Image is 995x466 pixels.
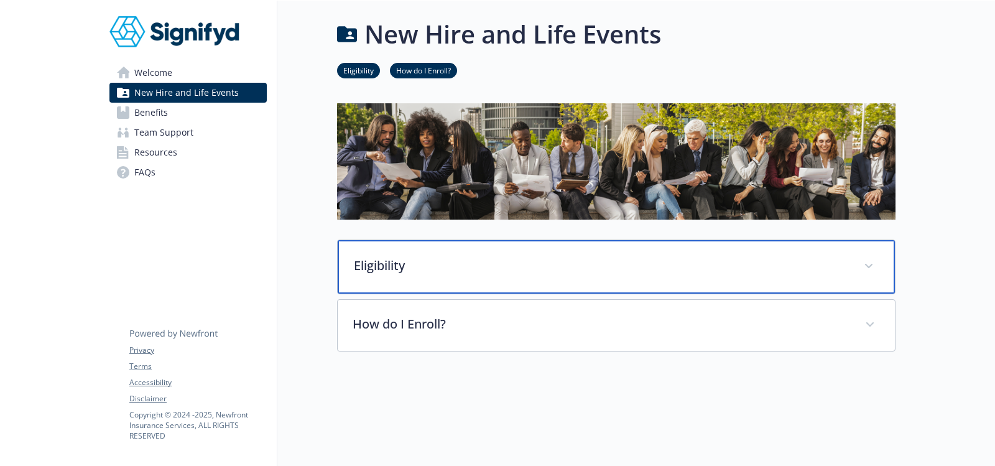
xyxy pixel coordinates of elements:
span: Benefits [134,103,168,123]
p: Eligibility [354,256,849,275]
p: Copyright © 2024 - 2025 , Newfront Insurance Services, ALL RIGHTS RESERVED [129,409,266,441]
span: FAQs [134,162,155,182]
a: Team Support [109,123,267,142]
a: Benefits [109,103,267,123]
p: How do I Enroll? [353,315,850,333]
a: Privacy [129,345,266,356]
a: Accessibility [129,377,266,388]
span: Resources [134,142,177,162]
a: FAQs [109,162,267,182]
div: How do I Enroll? [338,300,895,351]
span: New Hire and Life Events [134,83,239,103]
a: Resources [109,142,267,162]
h1: New Hire and Life Events [364,16,661,53]
span: Welcome [134,63,172,83]
a: Terms [129,361,266,372]
a: How do I Enroll? [390,64,457,76]
a: Welcome [109,63,267,83]
a: Eligibility [337,64,380,76]
div: Eligibility [338,240,895,294]
span: Team Support [134,123,193,142]
a: New Hire and Life Events [109,83,267,103]
img: new hire page banner [337,103,895,220]
a: Disclaimer [129,393,266,404]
